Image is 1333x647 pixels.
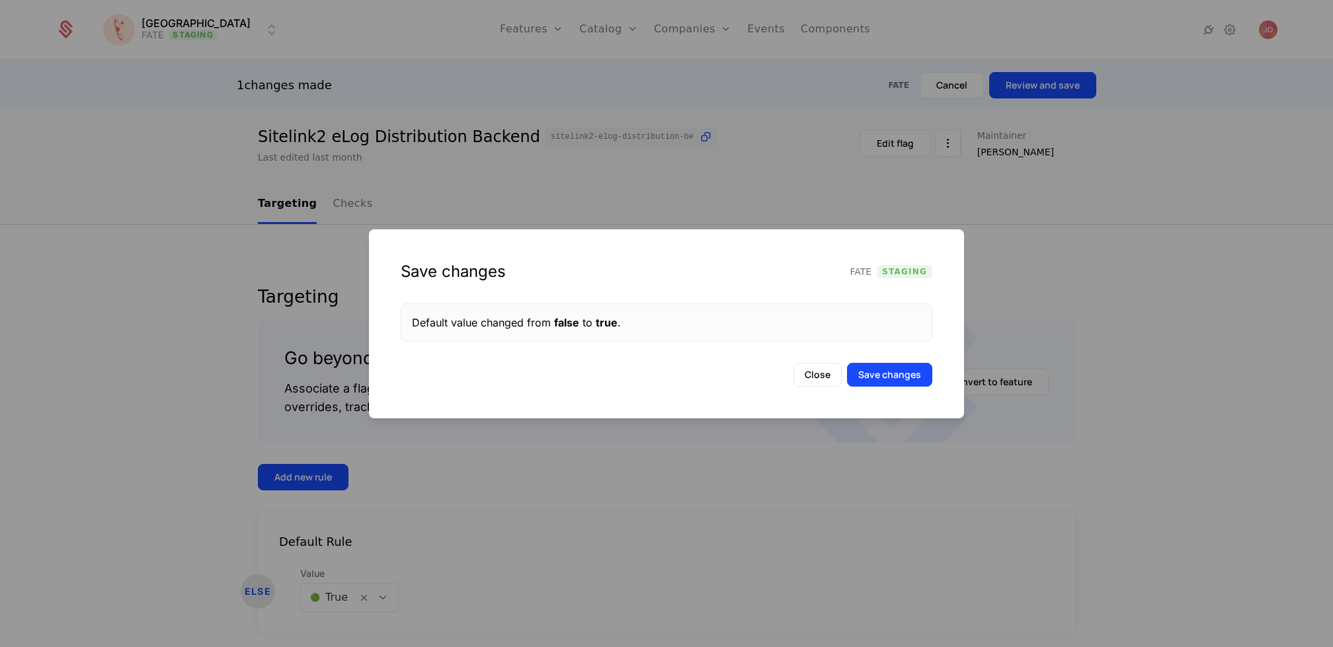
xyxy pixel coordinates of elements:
[850,265,872,278] span: FATE
[847,363,932,387] button: Save changes
[554,316,579,329] span: false
[793,363,842,387] button: Close
[596,316,618,329] span: true
[412,315,921,330] div: Default value changed from to .
[877,265,932,278] span: Staging
[401,261,506,282] div: Save changes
